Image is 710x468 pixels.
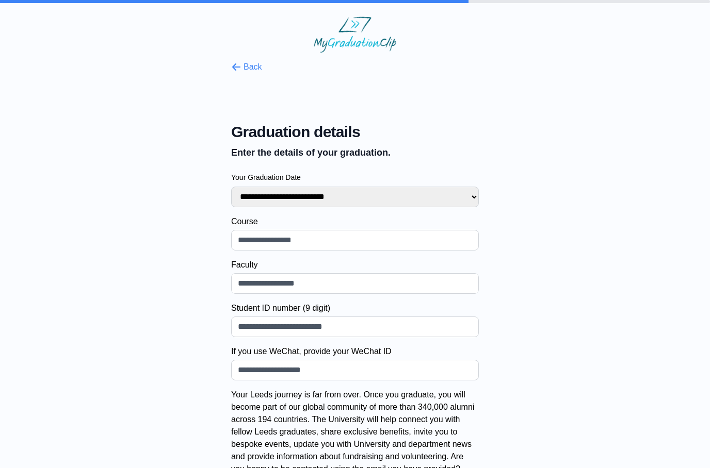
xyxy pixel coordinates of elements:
button: Back [231,61,262,73]
label: Your Graduation Date [231,172,479,182]
img: MyGraduationClip [314,16,396,53]
p: Enter the details of your graduation. [231,145,479,160]
label: Course [231,215,479,228]
span: Graduation details [231,123,479,141]
label: If you use WeChat, provide your WeChat ID [231,345,479,358]
label: Student ID number (9 digit) [231,302,479,314]
label: Faculty [231,259,479,271]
